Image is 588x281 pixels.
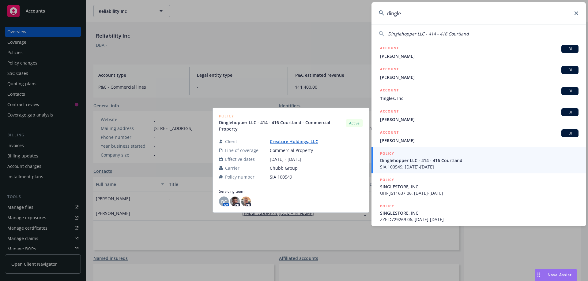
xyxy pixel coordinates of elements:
span: SIA 100549, [DATE]-[DATE] [380,164,579,170]
span: Nova Assist [548,272,572,277]
h5: POLICY [380,177,394,183]
h5: ACCOUNT [380,129,399,137]
span: Dinglehopper LLC - 414 - 416 Courtland [388,31,469,37]
span: ZZF D729269 06, [DATE]-[DATE] [380,216,579,223]
span: BI [564,46,576,52]
span: BI [564,88,576,94]
span: [PERSON_NAME] [380,74,579,80]
a: ACCOUNTBI[PERSON_NAME] [371,105,586,126]
h5: POLICY [380,203,394,209]
span: BI [564,109,576,115]
span: Tingles, Inc [380,95,579,102]
a: POLICYSINGLESTORE, INCUHF J511637 06, [DATE]-[DATE] [371,173,586,200]
span: SINGLESTORE, INC [380,210,579,216]
a: POLICYSINGLESTORE, INCZZF D729269 06, [DATE]-[DATE] [371,200,586,226]
a: ACCOUNTBI[PERSON_NAME] [371,42,586,63]
span: Dinglehopper LLC - 414 - 416 Courtland [380,157,579,164]
input: Search... [371,2,586,24]
span: UHF J511637 06, [DATE]-[DATE] [380,190,579,196]
h5: ACCOUNT [380,66,399,73]
span: [PERSON_NAME] [380,116,579,123]
a: POLICYDinglehopper LLC - 414 - 416 CourtlandSIA 100549, [DATE]-[DATE] [371,147,586,173]
div: Drag to move [535,269,543,281]
h5: POLICY [380,150,394,157]
h5: ACCOUNT [380,108,399,116]
h5: ACCOUNT [380,87,399,94]
button: Nova Assist [535,269,577,281]
span: [PERSON_NAME] [380,53,579,59]
span: BI [564,67,576,73]
a: ACCOUNTBI[PERSON_NAME] [371,63,586,84]
h5: ACCOUNT [380,45,399,52]
span: [PERSON_NAME] [380,137,579,144]
span: BI [564,131,576,136]
a: ACCOUNTBI[PERSON_NAME] [371,126,586,147]
span: SINGLESTORE, INC [380,183,579,190]
a: ACCOUNTBITingles, Inc [371,84,586,105]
